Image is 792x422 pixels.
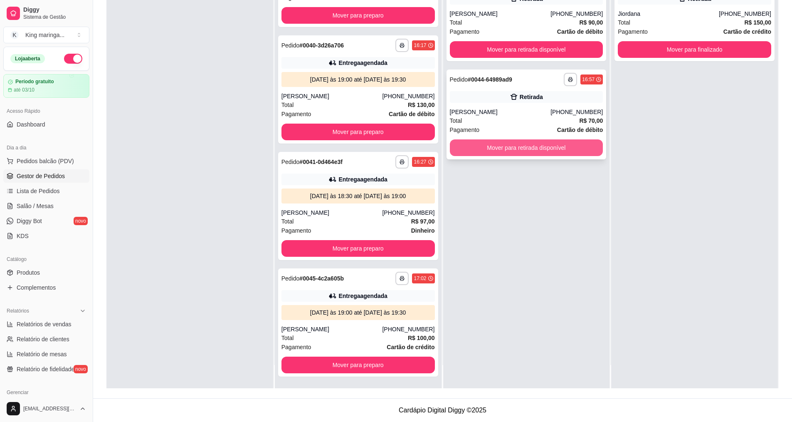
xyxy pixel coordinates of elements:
strong: R$ 130,00 [408,102,435,108]
span: Diggy [23,6,86,14]
span: Relatórios [7,308,29,314]
span: Pagamento [281,226,311,235]
span: Pagamento [618,27,648,36]
span: Lista de Pedidos [17,187,60,195]
span: Pagamento [450,125,480,134]
div: [PERSON_NAME] [281,209,382,217]
a: Dashboard [3,118,89,131]
strong: R$ 70,00 [579,117,603,124]
button: Select a team [3,27,89,43]
div: Acesso Rápido [3,104,89,118]
strong: R$ 100,00 [408,335,435,341]
div: Entrega agendada [338,292,387,300]
button: Mover para preparo [281,124,435,140]
div: Entrega agendada [338,59,387,67]
a: Lista de Pedidos [3,184,89,198]
div: [DATE] às 19:00 até [DATE] às 19:30 [285,75,432,84]
a: DiggySistema de Gestão [3,3,89,23]
span: Total [281,217,294,226]
span: Total [450,18,462,27]
span: Pagamento [281,109,311,119]
div: Gerenciar [3,386,89,399]
strong: R$ 90,00 [579,19,603,26]
span: Total [618,18,630,27]
div: King maringa ... [25,31,64,39]
div: [PHONE_NUMBER] [719,10,771,18]
div: Catálogo [3,253,89,266]
div: 16:17 [414,42,426,49]
div: [PERSON_NAME] [281,325,382,333]
span: Dashboard [17,120,45,129]
a: Período gratuitoaté 03/10 [3,74,89,98]
div: Dia a dia [3,141,89,154]
div: [PHONE_NUMBER] [382,209,434,217]
span: Pedido [281,42,300,49]
span: Total [281,333,294,343]
a: Salão / Mesas [3,199,89,213]
span: Pedido [450,76,468,83]
span: Total [281,100,294,109]
span: K [10,31,19,39]
strong: Cartão de débito [557,127,603,133]
span: Pedido [281,159,300,165]
div: [DATE] às 19:00 até [DATE] às 19:30 [285,308,432,317]
footer: Cardápio Digital Diggy © 2025 [93,398,792,422]
div: Jiordana [618,10,719,18]
strong: Cartão de débito [389,111,434,117]
a: Relatório de clientes [3,333,89,346]
strong: # 0040-3d26a706 [299,42,344,49]
strong: # 0041-0d464e3f [299,159,343,165]
strong: Cartão de débito [557,28,603,35]
span: Pagamento [281,343,311,352]
button: [EMAIL_ADDRESS][DOMAIN_NAME] [3,399,89,419]
span: Sistema de Gestão [23,14,86,20]
div: 17:02 [414,275,426,282]
article: Período gratuito [15,79,54,85]
strong: Cartão de crédito [723,28,771,35]
span: Salão / Mesas [17,202,54,210]
a: Complementos [3,281,89,294]
div: [DATE] às 18:30 até [DATE] às 19:00 [285,192,432,200]
button: Mover para preparo [281,7,435,24]
div: [PHONE_NUMBER] [382,325,434,333]
a: Diggy Botnovo [3,214,89,228]
span: Total [450,116,462,125]
div: [PHONE_NUMBER] [382,92,434,100]
span: Pedidos balcão (PDV) [17,157,74,165]
span: Gestor de Pedidos [17,172,65,180]
div: Entrega agendada [338,175,387,184]
span: Complementos [17,283,56,292]
a: Relatórios de vendas [3,318,89,331]
button: Mover para finalizado [618,41,771,58]
button: Mover para preparo [281,357,435,373]
div: 16:57 [582,76,595,83]
button: Mover para retirada disponível [450,41,603,58]
button: Alterar Status [64,54,82,64]
a: Relatório de fidelidadenovo [3,362,89,376]
strong: # 0045-4c2a605b [299,275,344,282]
button: Mover para retirada disponível [450,139,603,156]
div: 16:27 [414,159,426,165]
span: Produtos [17,268,40,277]
span: Relatórios de vendas [17,320,72,328]
strong: # 0044-64989ad9 [468,76,512,83]
a: KDS [3,229,89,243]
div: [PERSON_NAME] [450,108,551,116]
span: Relatório de mesas [17,350,67,358]
span: Relatório de fidelidade [17,365,74,373]
strong: Dinheiro [411,227,435,234]
span: [EMAIL_ADDRESS][DOMAIN_NAME] [23,405,76,412]
span: Pedido [281,275,300,282]
button: Mover para preparo [281,240,435,257]
div: [PERSON_NAME] [450,10,551,18]
div: Loja aberta [10,54,45,63]
strong: Cartão de crédito [387,344,434,350]
button: Pedidos balcão (PDV) [3,154,89,168]
strong: R$ 97,00 [411,218,435,225]
span: Relatório de clientes [17,335,69,343]
div: Retirada [520,93,543,101]
div: [PHONE_NUMBER] [550,108,603,116]
a: Gestor de Pedidos [3,169,89,183]
div: [PERSON_NAME] [281,92,382,100]
a: Produtos [3,266,89,279]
